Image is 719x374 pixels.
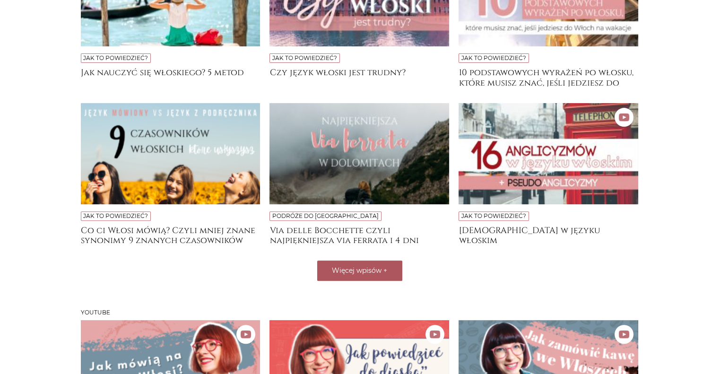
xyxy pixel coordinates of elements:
[332,266,381,275] span: Więcej wpisów
[83,212,148,219] a: Jak to powiedzieć?
[461,54,526,61] a: Jak to powiedzieć?
[269,68,449,87] a: Czy język włoski jest trudny?
[81,226,260,244] a: Co ci Włosi mówią? Czyli mniej znane synonimy 9 znanych czasowników
[272,212,379,219] a: Podróże do [GEOGRAPHIC_DATA]
[383,266,387,275] span: +
[272,54,337,61] a: Jak to powiedzieć?
[459,226,638,244] a: [DEMOGRAPHIC_DATA] w języku włoskim
[81,68,260,87] a: Jak nauczyć się włoskiego? 5 metod
[81,309,639,316] h3: Youtube
[461,212,526,219] a: Jak to powiedzieć?
[269,226,449,244] a: Via delle Bocchette czyli najpiękniejsza via ferrata i 4 dni trekkingu w [GEOGRAPHIC_DATA]
[317,261,402,281] button: Więcej wpisów +
[459,68,638,87] a: 10 podstawowych wyrażeń po włosku, które musisz znać, jeśli jedziesz do [GEOGRAPHIC_DATA] na wakacje
[83,54,148,61] a: Jak to powiedzieć?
